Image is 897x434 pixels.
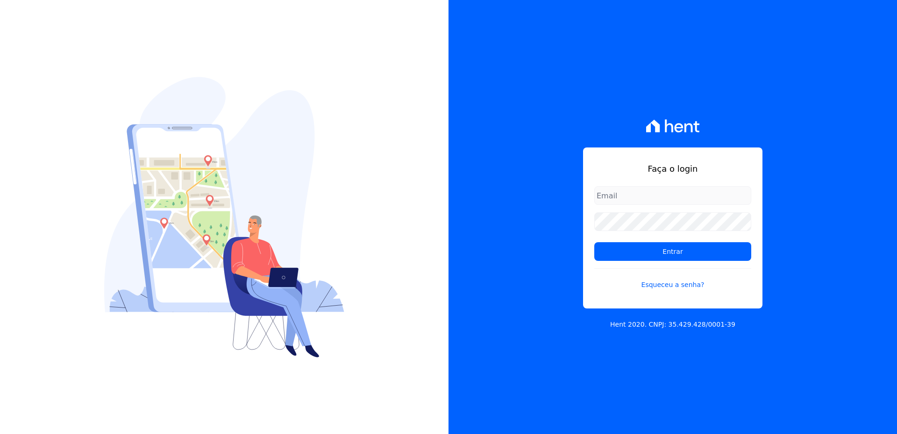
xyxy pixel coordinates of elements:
[104,77,344,357] img: Login
[594,162,751,175] h1: Faça o login
[594,186,751,205] input: Email
[594,242,751,261] input: Entrar
[610,320,735,329] p: Hent 2020. CNPJ: 35.429.428/0001-39
[594,268,751,290] a: Esqueceu a senha?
